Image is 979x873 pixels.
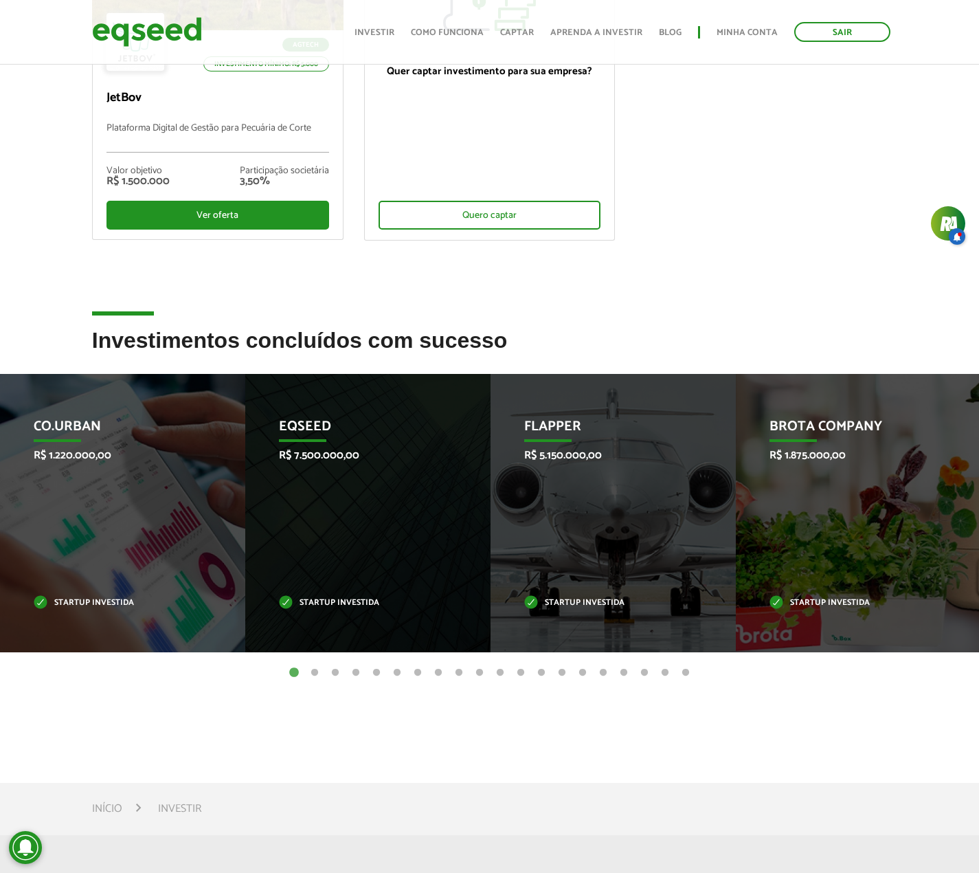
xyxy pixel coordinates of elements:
a: Início [92,804,122,815]
button: 7 of 20 [411,666,425,680]
a: Minha conta [717,28,778,37]
a: Aprenda a investir [550,28,642,37]
p: R$ 7.500.000,00 [279,449,436,462]
div: Valor objetivo [106,166,170,176]
p: Flapper [524,419,682,442]
a: Investir [355,28,394,37]
p: R$ 5.150.000,00 [524,449,682,462]
h2: Investimentos concluídos com sucesso [92,329,888,373]
p: JetBov [106,91,329,106]
p: Plataforma Digital de Gestão para Pecuária de Corte [106,123,329,153]
a: Blog [659,28,682,37]
button: 10 of 20 [473,666,486,680]
button: 15 of 20 [576,666,589,680]
a: Sair [794,22,890,42]
button: 9 of 20 [452,666,466,680]
div: Quero captar [379,201,601,230]
p: Startup investida [524,599,682,607]
button: 12 of 20 [514,666,528,680]
div: Ver oferta [106,201,329,230]
button: 16 of 20 [596,666,610,680]
button: 18 of 20 [638,666,651,680]
p: Startup investida [769,599,927,607]
button: 19 of 20 [658,666,672,680]
img: EqSeed [92,14,202,50]
button: 8 of 20 [431,666,445,680]
button: 2 of 20 [308,666,322,680]
div: R$ 1.500.000 [106,176,170,187]
button: 14 of 20 [555,666,569,680]
a: Captar [500,28,534,37]
p: Brota Company [769,419,927,442]
button: 6 of 20 [390,666,404,680]
p: EqSeed [279,419,436,442]
div: 3,50% [240,176,329,187]
p: R$ 1.875.000,00 [769,449,927,462]
button: 4 of 20 [349,666,363,680]
p: Co.Urban [34,419,191,442]
button: 1 of 20 [287,666,301,680]
button: 20 of 20 [679,666,693,680]
li: Investir [158,799,201,818]
a: Como funciona [411,28,484,37]
p: Startup investida [34,599,191,607]
button: 5 of 20 [370,666,383,680]
button: 13 of 20 [534,666,548,680]
button: 17 of 20 [617,666,631,680]
div: Participação societária [240,166,329,176]
p: Quer captar investimento para sua empresa? [379,65,601,78]
button: 3 of 20 [328,666,342,680]
p: R$ 1.220.000,00 [34,449,191,462]
button: 11 of 20 [493,666,507,680]
p: Startup investida [279,599,436,607]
